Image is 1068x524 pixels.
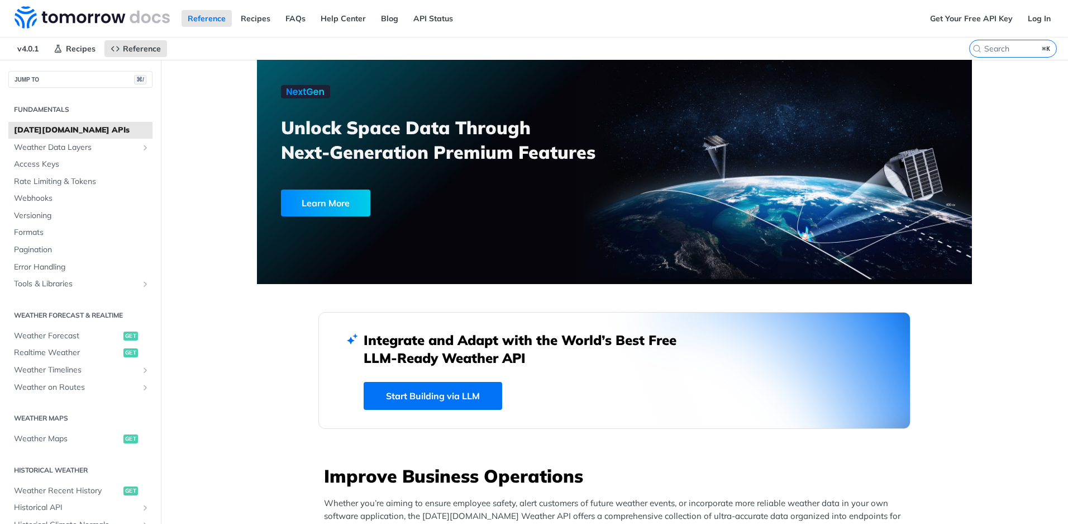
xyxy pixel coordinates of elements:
a: Learn More [281,190,557,216]
h2: Weather Maps [8,413,152,423]
span: get [123,332,138,341]
span: v4.0.1 [11,40,45,57]
img: Tomorrow.io Weather API Docs [15,6,170,29]
h2: Fundamentals [8,105,152,115]
a: Weather Forecastget [8,328,152,344]
span: Weather Maps [14,433,121,445]
h3: Improve Business Operations [324,464,910,488]
span: get [123,435,138,443]
svg: Search [972,44,981,53]
button: Show subpages for Tools & Libraries [141,280,150,289]
h2: Historical Weather [8,465,152,475]
span: Access Keys [14,159,150,170]
button: JUMP TO⌘/ [8,71,152,88]
a: Weather TimelinesShow subpages for Weather Timelines [8,362,152,379]
a: Weather Recent Historyget [8,483,152,499]
a: [DATE][DOMAIN_NAME] APIs [8,122,152,139]
a: Reference [104,40,167,57]
a: Access Keys [8,156,152,173]
span: ⌘/ [134,75,146,84]
span: get [123,487,138,495]
a: Tools & LibrariesShow subpages for Tools & Libraries [8,276,152,292]
h3: Unlock Space Data Through Next-Generation Premium Features [281,115,627,164]
a: API Status [407,10,459,27]
button: Show subpages for Weather Data Layers [141,143,150,152]
a: Versioning [8,207,152,224]
a: Error Handling [8,259,152,276]
span: Weather Forecast [14,331,121,342]
button: Show subpages for Historical API [141,503,150,512]
span: Pagination [14,244,150,256]
a: Start Building via LLM [364,382,502,410]
button: Show subpages for Weather on Routes [141,383,150,392]
span: Tools & Libraries [14,278,138,290]
a: Get Your Free API Key [924,10,1019,27]
span: Rate Limiting & Tokens [14,176,150,187]
span: Weather Data Layers [14,142,138,153]
a: Pagination [8,242,152,258]
h2: Integrate and Adapt with the World’s Best Free LLM-Ready Weather API [364,331,693,367]
div: Learn More [281,190,370,216]
a: Reference [182,10,232,27]
span: Historical API [14,502,138,513]
a: Weather on RoutesShow subpages for Weather on Routes [8,379,152,396]
span: get [123,348,138,357]
button: Show subpages for Weather Timelines [141,366,150,375]
span: Reference [123,44,161,54]
a: Historical APIShow subpages for Historical API [8,499,152,516]
kbd: ⌘K [1040,43,1053,54]
span: Recipes [66,44,96,54]
a: Realtime Weatherget [8,344,152,361]
a: Weather Data LayersShow subpages for Weather Data Layers [8,139,152,156]
a: Formats [8,224,152,241]
a: Recipes [47,40,102,57]
a: Blog [375,10,404,27]
h2: Weather Forecast & realtime [8,310,152,320]
span: Weather Timelines [14,365,138,376]
a: Help Center [314,10,372,27]
span: Formats [14,227,150,238]
span: Weather Recent History [14,485,121,497]
a: Recipes [235,10,276,27]
a: FAQs [279,10,312,27]
span: Versioning [14,210,150,221]
span: Error Handling [14,262,150,273]
a: Webhooks [8,190,152,207]
a: Weather Mapsget [8,431,152,447]
span: [DATE][DOMAIN_NAME] APIs [14,125,150,136]
a: Rate Limiting & Tokens [8,173,152,190]
span: Webhooks [14,193,150,204]
img: NextGen [281,85,330,98]
span: Realtime Weather [14,347,121,358]
span: Weather on Routes [14,382,138,393]
a: Log In [1022,10,1057,27]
